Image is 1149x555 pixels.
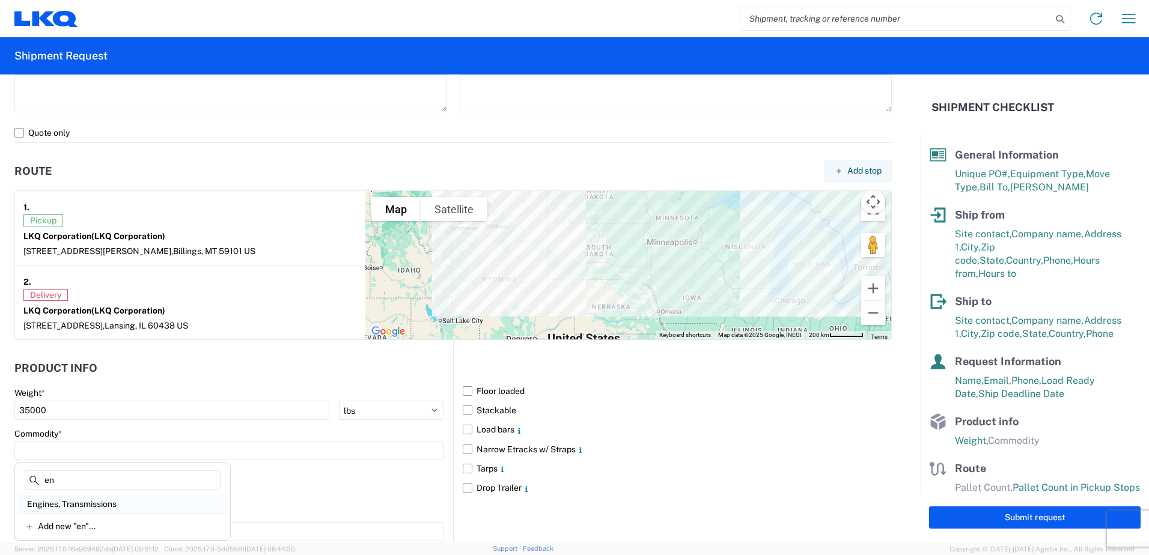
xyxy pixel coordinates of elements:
span: Zip code, [981,328,1022,339]
span: Equipment Type, [1010,168,1086,180]
span: State, [980,255,1006,266]
span: State, [1022,328,1049,339]
span: [DATE] 08:44:20 [245,545,295,553]
label: Weight [14,387,45,398]
button: Submit request [929,506,1141,529]
button: Add stop [824,160,892,182]
span: City, [961,241,981,253]
button: Zoom out [861,301,885,325]
h2: Route [14,165,52,177]
a: Terms [871,333,888,340]
span: Phone, [1011,375,1041,386]
span: Ship Deadline Date [978,388,1064,399]
span: Country, [1006,255,1043,266]
input: Shipment, tracking or reference number [740,7,1052,30]
span: Add new "en"... [38,521,96,532]
span: 200 km [809,332,829,338]
span: Product info [955,415,1019,428]
span: Company name, [1011,315,1084,326]
strong: LKQ Corporation [23,306,165,315]
span: Delivery [23,289,68,301]
a: Support [493,545,523,552]
span: Country, [1049,328,1086,339]
label: Commodity [14,428,62,439]
span: Hours to [978,268,1016,279]
span: Commodity [988,435,1040,446]
span: [STREET_ADDRESS][PERSON_NAME], [23,246,173,256]
strong: LKQ Corporation [23,231,165,241]
span: Ship from [955,208,1005,221]
span: Pickup [23,214,63,226]
span: Client: 2025.17.0-5dd568f [164,545,295,553]
strong: 1. [23,199,29,214]
label: Floor loaded [463,381,892,401]
label: Quote only [14,123,892,142]
span: General Information [955,148,1059,161]
span: Copyright © [DATE]-[DATE] Agistix Inc., All Rights Reserved [949,544,1135,554]
span: (LKQ Corporation) [91,306,165,315]
span: Add stop [847,165,882,177]
h2: Shipment Request [14,49,108,63]
span: Lansing, IL 60438 US [105,321,188,330]
span: Pallet Count, [955,482,1013,493]
span: [STREET_ADDRESS], [23,321,105,330]
label: Stackable [463,401,892,420]
span: Email, [984,375,1011,386]
span: Ship to [955,295,992,308]
a: Open this area in Google Maps (opens a new window) [368,324,408,339]
h2: Product Info [14,362,97,374]
span: Site contact, [955,315,1011,326]
span: [PERSON_NAME] [1010,181,1089,193]
span: City, [961,328,981,339]
span: Phone, [1043,255,1073,266]
button: Zoom in [861,276,885,300]
label: Load bars [463,420,892,439]
span: Request Information [955,355,1061,368]
a: Feedback [523,545,553,552]
span: Bill To, [980,181,1010,193]
span: Weight, [955,435,988,446]
button: Show street map [371,197,421,221]
span: Phone [1086,328,1114,339]
span: Site contact, [955,228,1011,240]
span: (LKQ Corporation) [91,231,165,241]
button: Drag Pegman onto the map to open Street View [861,233,885,257]
span: Pallet Count in Pickup Stops equals Pallet Count in delivery stops [955,482,1140,506]
button: Keyboard shortcuts [659,331,711,339]
button: Show satellite imagery [421,197,487,221]
button: Map Scale: 200 km per 53 pixels [805,331,867,339]
strong: 2. [23,274,31,289]
span: Billings, MT 59101 US [173,246,255,256]
button: Map camera controls [861,190,885,214]
div: Engines, Transmissions [17,494,228,514]
span: [DATE] 09:51:12 [112,545,159,553]
span: Route [955,462,986,475]
span: Name, [955,375,984,386]
h2: Shipment Checklist [931,100,1054,115]
span: Server: 2025.17.0-16a969492de [14,545,159,553]
span: Company name, [1011,228,1084,240]
label: Narrow Etracks w/ Straps [463,440,892,459]
span: Unique PO#, [955,168,1010,180]
span: Map data ©2025 Google, INEGI [718,332,802,338]
img: Google [368,324,408,339]
label: Drop Trailer [463,478,892,497]
label: Tarps [463,459,892,478]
